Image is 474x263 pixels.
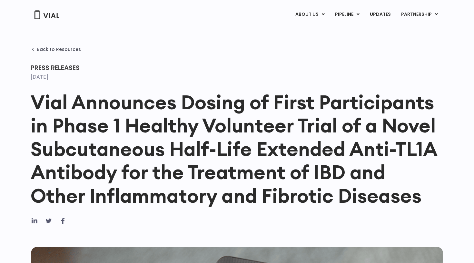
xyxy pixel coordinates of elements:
[365,9,396,20] a: UPDATES
[396,9,443,20] a: PARTNERSHIPMenu Toggle
[31,47,81,52] a: Back to Resources
[330,9,364,20] a: PIPELINEMenu Toggle
[31,73,48,81] time: [DATE]
[37,47,81,52] span: Back to Resources
[45,217,53,225] div: Share on twitter
[59,217,67,225] div: Share on facebook
[31,91,443,207] h1: Vial Announces Dosing of First Participants in Phase 1 Healthy Volunteer Trial of a Novel Subcuta...
[34,10,60,19] img: Vial Logo
[290,9,330,20] a: ABOUT USMenu Toggle
[31,63,80,72] span: Press Releases
[31,217,38,225] div: Share on linkedin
